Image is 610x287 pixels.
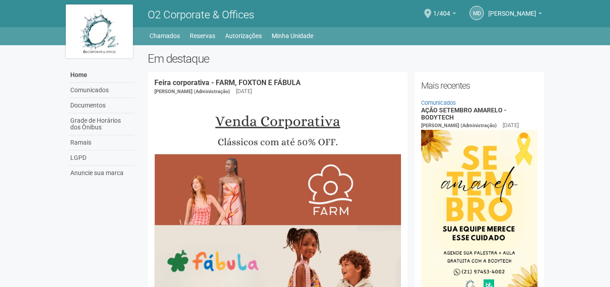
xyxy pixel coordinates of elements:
[488,1,536,17] span: Michele de Carvalho
[225,30,262,42] a: Autorizações
[68,98,134,113] a: Documentos
[272,30,313,42] a: Minha Unidade
[154,89,230,94] span: [PERSON_NAME] (Administração)
[66,4,133,58] img: logo.jpg
[148,52,545,65] h2: Em destaque
[68,135,134,150] a: Ramais
[421,79,538,92] h2: Mais recentes
[68,150,134,166] a: LGPD
[421,123,497,129] span: [PERSON_NAME] (Administração)
[149,30,180,42] a: Chamados
[68,83,134,98] a: Comunicados
[488,11,542,18] a: [PERSON_NAME]
[148,9,254,21] span: O2 Corporate & Offices
[433,1,450,17] span: 1/404
[68,68,134,83] a: Home
[190,30,215,42] a: Reservas
[154,78,301,87] a: Feira corporativa - FARM, FOXTON E FÁBULA
[421,107,507,120] a: AÇÃO SETEMBRO AMARELO - BODYTECH
[68,166,134,180] a: Anuncie sua marca
[469,6,484,20] a: Md
[68,113,134,135] a: Grade de Horários dos Ônibus
[433,11,456,18] a: 1/404
[236,87,252,95] div: [DATE]
[503,121,519,129] div: [DATE]
[421,99,456,106] a: Comunicados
